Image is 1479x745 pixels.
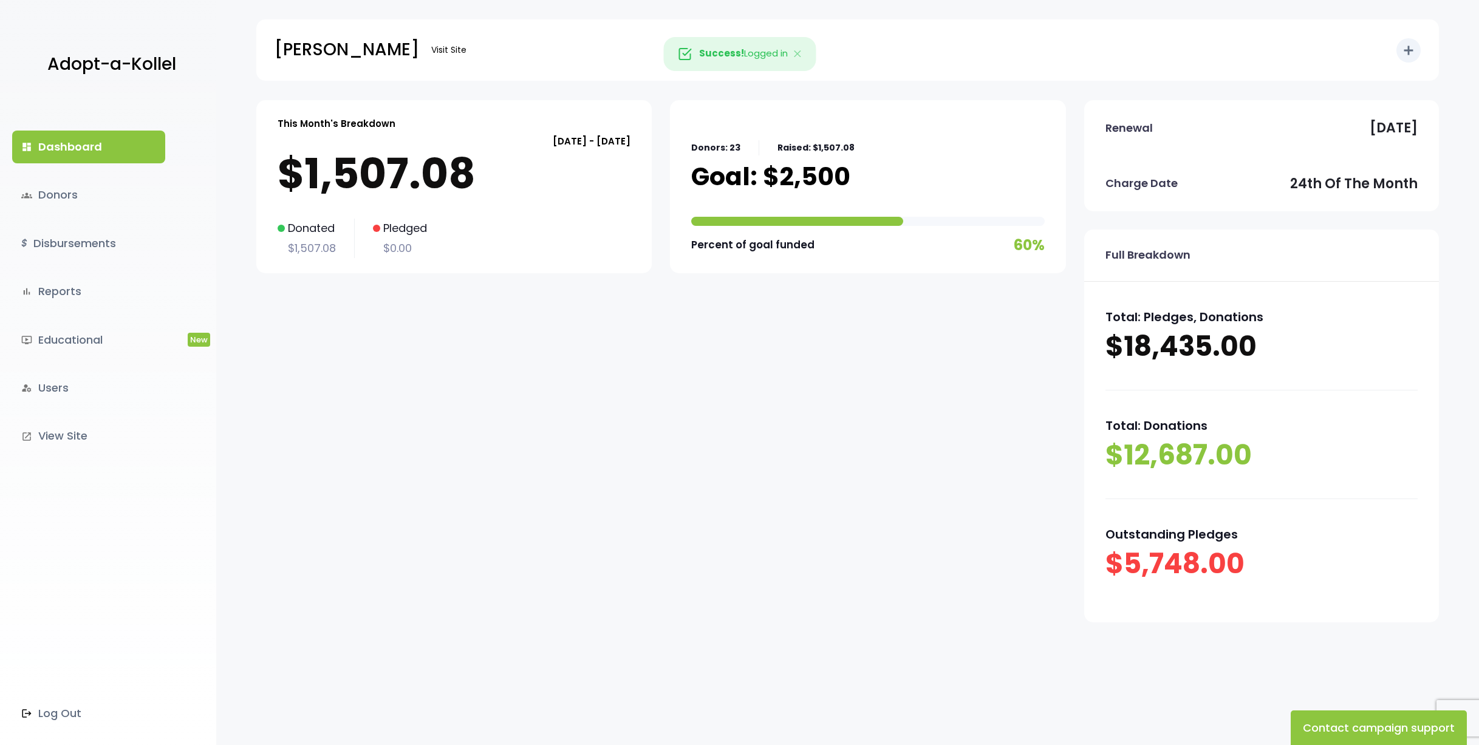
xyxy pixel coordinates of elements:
[41,35,176,94] a: Adopt-a-Kollel
[1105,306,1418,328] p: Total: Pledges, Donations
[12,179,165,211] a: groupsDonors
[1105,523,1418,545] p: Outstanding Pledges
[12,697,165,730] a: Log Out
[373,219,427,238] p: Pledged
[21,141,32,152] i: dashboard
[12,227,165,260] a: $Disbursements
[275,35,419,65] p: [PERSON_NAME]
[278,219,336,238] p: Donated
[21,335,32,345] i: ondemand_video
[1105,545,1418,583] p: $5,748.00
[12,420,165,452] a: launchView Site
[1014,232,1045,258] p: 60%
[47,49,176,80] p: Adopt-a-Kollel
[1105,245,1190,265] p: Full Breakdown
[425,38,473,62] a: Visit Site
[1396,38,1421,63] button: add
[1105,437,1418,474] p: $12,687.00
[777,140,855,155] p: Raised: $1,507.08
[1290,172,1418,196] p: 24th of the month
[278,115,395,132] p: This Month's Breakdown
[21,190,32,201] span: groups
[1370,116,1418,140] p: [DATE]
[12,275,165,308] a: bar_chartReports
[780,38,816,70] button: Close
[1401,43,1416,58] i: add
[278,133,630,149] p: [DATE] - [DATE]
[1105,174,1178,193] p: Charge Date
[188,333,210,347] span: New
[1105,415,1418,437] p: Total: Donations
[691,236,815,254] p: Percent of goal funded
[699,47,744,60] strong: Success!
[691,140,740,155] p: Donors: 23
[1105,118,1153,138] p: Renewal
[12,372,165,404] a: manage_accountsUsers
[12,131,165,163] a: dashboardDashboard
[663,37,816,71] div: Logged in
[21,431,32,442] i: launch
[21,286,32,297] i: bar_chart
[21,235,27,253] i: $
[278,239,336,258] p: $1,507.08
[12,324,165,356] a: ondemand_videoEducationalNew
[1105,328,1418,366] p: $18,435.00
[691,162,850,192] p: Goal: $2,500
[278,149,630,198] p: $1,507.08
[373,239,427,258] p: $0.00
[21,383,32,393] i: manage_accounts
[1291,710,1467,745] button: Contact campaign support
